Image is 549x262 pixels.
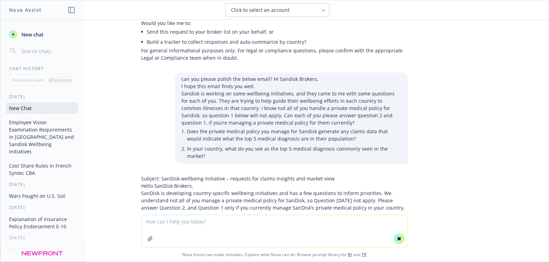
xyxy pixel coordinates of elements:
p: Sandisk is working on some wellbeing initiatives, and they came to me with some questions for eac... [182,90,401,126]
button: Click to select an account [225,3,329,17]
h1: Nova Assist [9,6,42,14]
span: Click to select an account [231,7,290,14]
li: Does the private medical policy you manage for Sandisk generate any claims data that would indica... [187,126,401,144]
button: New Chat [6,102,78,114]
li: For brokers managing SanDisk’s private medical policy: [147,211,408,221]
button: Explanation of Insurance Policy Endorsement E-10 [6,213,78,232]
button: New chat [6,28,78,41]
button: Wars Fought on U.S. Soil [6,190,78,202]
div: [DATE] [1,181,84,187]
p: I hope this email finds you well. [182,83,401,90]
li: Send this request to your broker list on your behalf, or [147,27,408,37]
a: BI [348,252,352,257]
p: Subject: SanDisk wellbeing initiative – requests for claims insights and market view [141,175,408,182]
li: In your country, what do you see as the top 5 medical diagnosis commonly seen in the market? [187,144,401,161]
div: [DATE] [1,235,84,241]
p: All accounts [49,77,72,83]
p: Current account [12,77,44,83]
p: Hello SanDisk Brokers, [141,182,408,189]
li: Build a tracker to collect responses and auto-summarize by country? [147,37,408,47]
span: Nova Assist can make mistakes. Explore what Nova can do: Browse prompt library for and [3,247,546,262]
p: can you please polish the below email? Hi Sandisk Brokers, [182,75,401,83]
button: Employee Vision Examination Requirements in [GEOGRAPHIC_DATA] and Sandisk Wellbeing Initiatives [6,117,78,157]
a: TR [362,252,367,257]
div: [DATE] [1,204,84,210]
p: SanDisk is developing country-specific wellbeing initiatives and has a few questions to inform pr... [141,189,408,211]
button: Cost Share Rules in French Syntec CBA [6,160,78,179]
span: New chat [20,31,44,38]
p: Would you like me to: [141,19,408,27]
p: For general informational purposes only. For legal or compliance questions, please confirm with t... [141,47,408,61]
div: [DATE] [1,94,84,100]
input: Search chats [20,46,75,56]
div: Chat History [1,66,84,71]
